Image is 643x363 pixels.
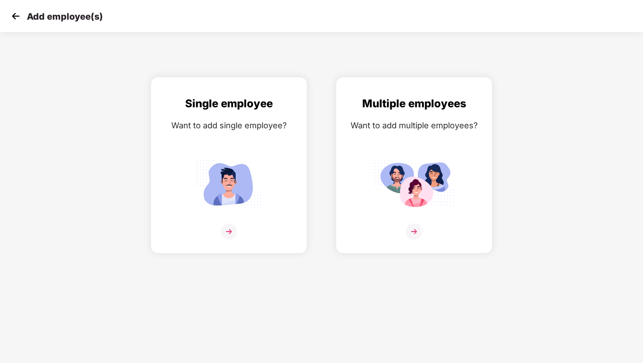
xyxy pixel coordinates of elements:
[374,156,454,212] img: svg+xml;base64,PHN2ZyB4bWxucz0iaHR0cDovL3d3dy53My5vcmcvMjAwMC9zdmciIGlkPSJNdWx0aXBsZV9lbXBsb3llZS...
[160,119,298,132] div: Want to add single employee?
[189,156,269,212] img: svg+xml;base64,PHN2ZyB4bWxucz0iaHR0cDovL3d3dy53My5vcmcvMjAwMC9zdmciIGlkPSJTaW5nbGVfZW1wbG95ZWUiIH...
[160,95,298,112] div: Single employee
[406,224,422,240] img: svg+xml;base64,PHN2ZyB4bWxucz0iaHR0cDovL3d3dy53My5vcmcvMjAwMC9zdmciIHdpZHRoPSIzNiIgaGVpZ2h0PSIzNi...
[345,119,483,132] div: Want to add multiple employees?
[345,95,483,112] div: Multiple employees
[9,9,22,23] img: svg+xml;base64,PHN2ZyB4bWxucz0iaHR0cDovL3d3dy53My5vcmcvMjAwMC9zdmciIHdpZHRoPSIzMCIgaGVpZ2h0PSIzMC...
[27,11,103,22] p: Add employee(s)
[221,224,237,240] img: svg+xml;base64,PHN2ZyB4bWxucz0iaHR0cDovL3d3dy53My5vcmcvMjAwMC9zdmciIHdpZHRoPSIzNiIgaGVpZ2h0PSIzNi...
